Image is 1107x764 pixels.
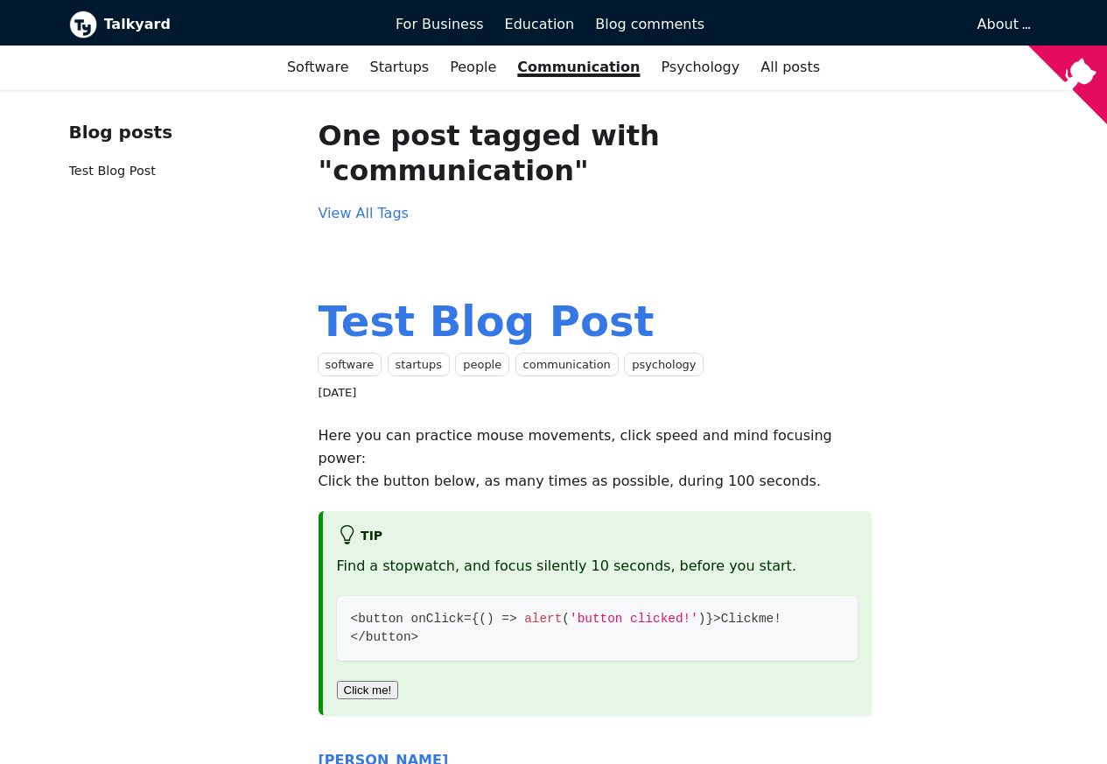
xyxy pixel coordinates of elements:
[698,612,706,626] span: )
[385,10,494,39] a: For Business
[358,612,464,626] span: button onClick
[455,353,509,376] a: people
[319,424,872,494] p: Here you can practice mouse movements, click speed and mind focusing power: Click the button belo...
[319,205,409,221] a: View All Tags
[366,630,411,644] span: button
[650,53,750,82] a: Psychology
[505,16,575,32] span: Education
[624,353,704,376] a: psychology
[69,11,97,39] img: Talkyard logo
[319,297,655,346] a: Test Blog Post
[359,53,439,82] a: Startups
[337,555,858,578] p: Find a stopwatch, and focus silently 10 seconds, before you start.
[351,630,359,644] span: <
[319,118,872,188] h1: One post tagged with "communication"
[277,53,360,82] a: Software
[69,164,156,178] a: Test Blog Post
[479,612,487,626] span: (
[774,612,781,626] span: !
[713,612,721,626] span: >
[358,630,366,644] span: /
[494,10,585,39] a: Education
[388,353,450,376] a: startups
[487,612,494,626] span: )
[507,53,650,82] a: Communication
[319,386,357,399] time: [DATE]
[351,612,359,626] span: <
[570,612,698,626] span: 'button clicked!'
[472,612,480,626] span: {
[69,118,291,147] div: Blog posts
[721,612,759,626] span: Click
[337,681,399,699] button: Click me!
[396,16,484,32] span: For Business
[69,118,291,196] nav: Blog recent posts navigation
[562,612,570,626] span: (
[464,612,472,626] span: =
[439,53,507,82] a: People
[585,10,715,39] a: Blog comments
[977,16,1028,32] a: About
[705,612,713,626] span: }
[759,612,774,626] span: me
[595,16,704,32] span: Blog comments
[501,612,516,626] span: =>
[69,11,371,39] a: Talkyard logoTalkyard
[337,525,858,549] h5: tip
[104,13,371,36] b: Talkyard
[318,353,382,376] a: software
[515,353,619,376] a: communication
[524,612,562,626] span: alert
[411,630,419,644] span: >
[750,53,830,82] a: All posts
